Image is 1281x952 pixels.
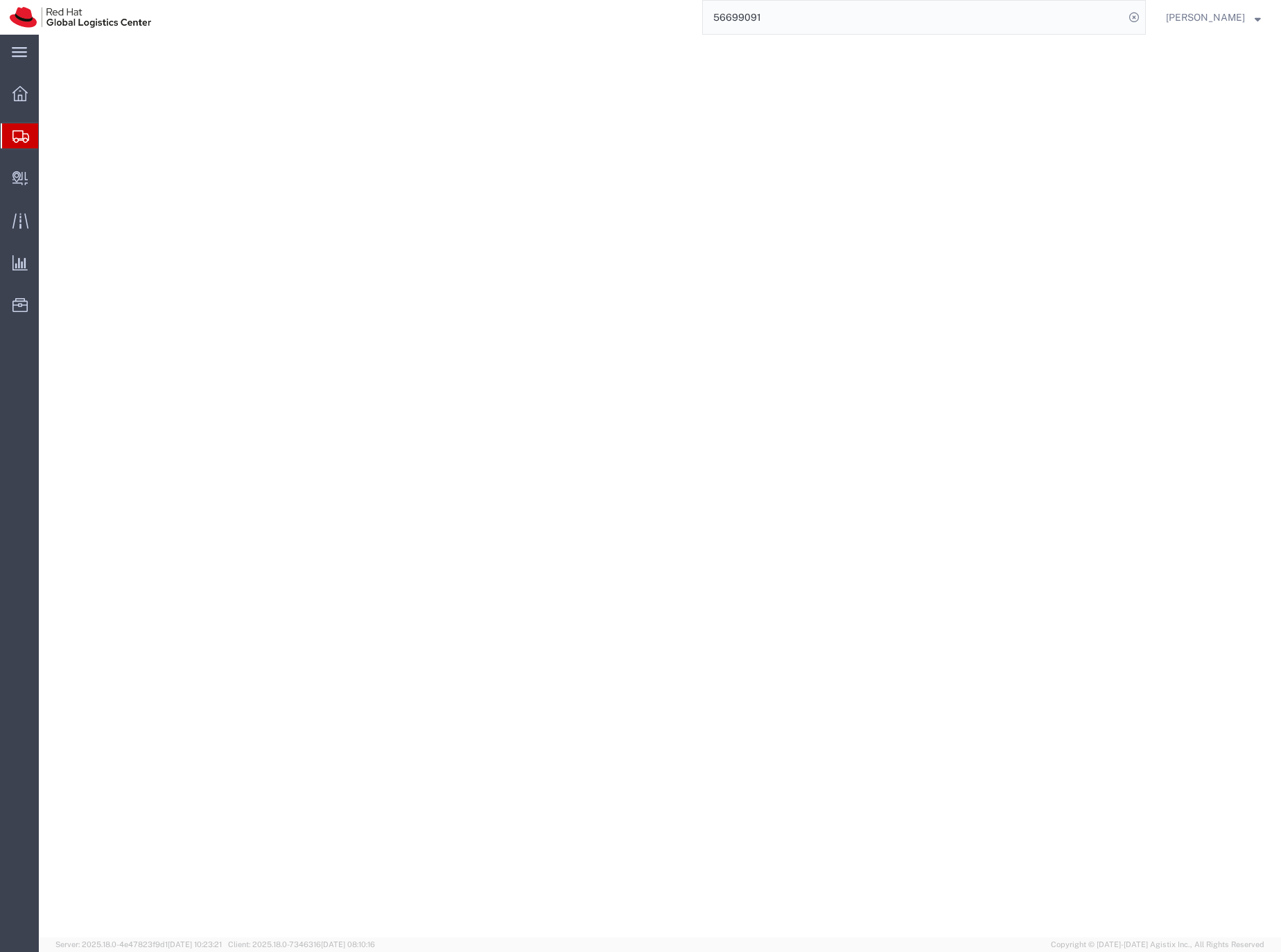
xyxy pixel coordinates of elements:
[1051,939,1264,951] span: Copyright © [DATE]-[DATE] Agistix Inc., All Rights Reserved
[168,940,222,949] span: [DATE] 10:23:21
[1166,10,1245,25] span: Sona Mala
[55,940,222,949] span: Server: 2025.18.0-4e47823f9d1
[703,1,1124,34] input: Search for shipment number, reference number
[1165,9,1262,26] button: [PERSON_NAME]
[10,7,151,28] img: logo
[321,940,375,949] span: [DATE] 08:10:16
[228,940,375,949] span: Client: 2025.18.0-7346316
[39,35,1281,937] iframe: FS Legacy Container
